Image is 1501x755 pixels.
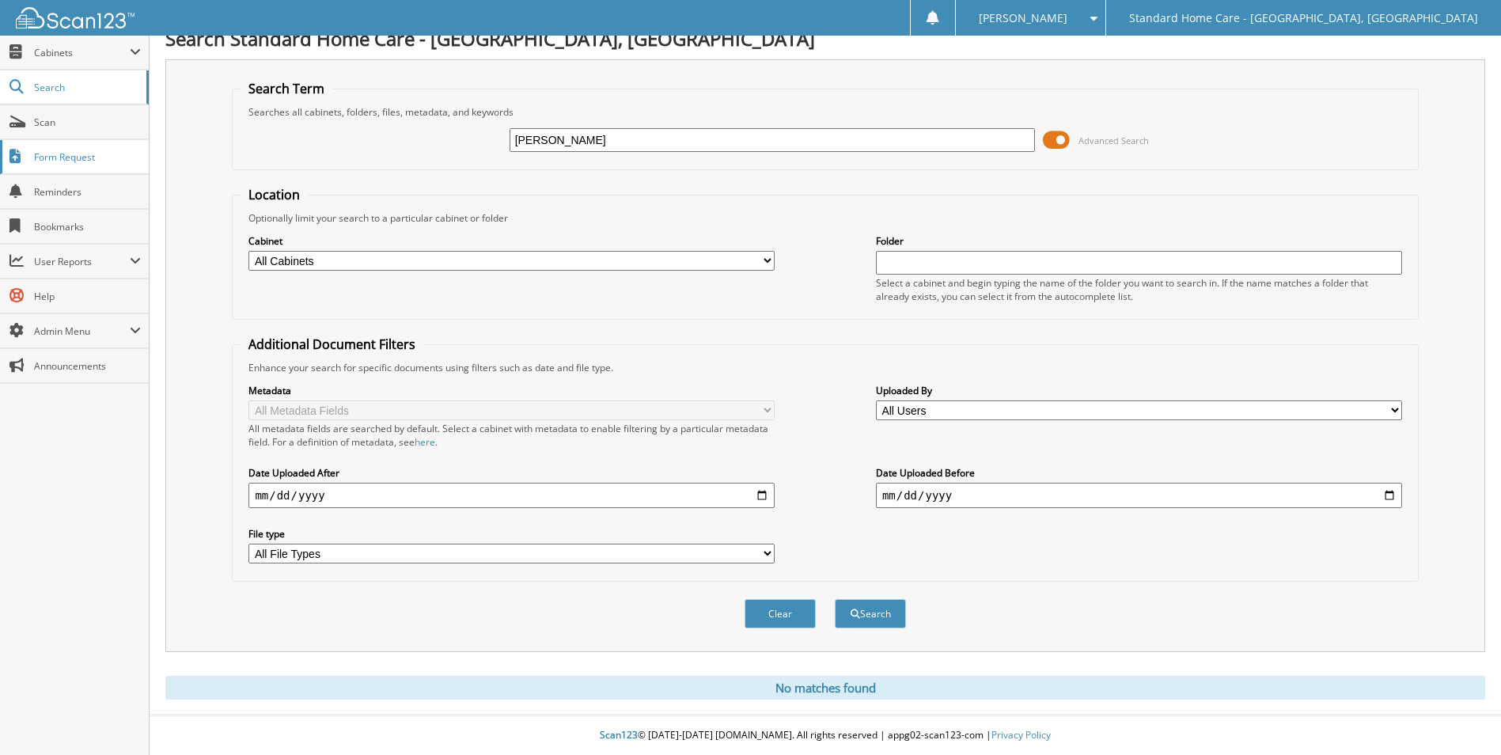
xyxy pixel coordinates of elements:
span: Help [34,290,141,303]
span: Bookmarks [34,220,141,233]
span: Announcements [34,359,141,373]
label: Uploaded By [876,384,1402,397]
div: All metadata fields are searched by default. Select a cabinet with metadata to enable filtering b... [248,422,775,449]
legend: Additional Document Filters [241,336,423,353]
span: Standard Home Care - [GEOGRAPHIC_DATA], [GEOGRAPHIC_DATA] [1129,13,1478,23]
span: Scan123 [600,728,638,742]
span: Advanced Search [1078,135,1149,146]
span: Form Request [34,150,141,164]
label: Metadata [248,384,775,397]
legend: Search Term [241,80,332,97]
div: Optionally limit your search to a particular cabinet or folder [241,211,1409,225]
label: Folder [876,234,1402,248]
span: [PERSON_NAME] [979,13,1067,23]
div: Select a cabinet and begin typing the name of the folder you want to search in. If the name match... [876,276,1402,303]
button: Clear [745,599,816,628]
label: Date Uploaded After [248,466,775,480]
a: Privacy Policy [991,728,1051,742]
span: Reminders [34,185,141,199]
div: Enhance your search for specific documents using filters such as date and file type. [241,361,1409,374]
div: © [DATE]-[DATE] [DOMAIN_NAME]. All rights reserved | appg02-scan123-com | [150,716,1501,755]
div: No matches found [165,676,1485,700]
span: Admin Menu [34,324,130,338]
a: here [415,435,435,449]
input: start [248,483,775,508]
span: User Reports [34,255,130,268]
span: Cabinets [34,46,130,59]
span: Search [34,81,138,94]
input: end [876,483,1402,508]
iframe: Chat Widget [1422,679,1501,755]
legend: Location [241,186,308,203]
span: Scan [34,116,141,129]
button: Search [835,599,906,628]
div: Searches all cabinets, folders, files, metadata, and keywords [241,105,1409,119]
label: Date Uploaded Before [876,466,1402,480]
h1: Search Standard Home Care - [GEOGRAPHIC_DATA], [GEOGRAPHIC_DATA] [165,25,1485,51]
label: Cabinet [248,234,775,248]
img: scan123-logo-white.svg [16,7,135,28]
label: File type [248,527,775,541]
